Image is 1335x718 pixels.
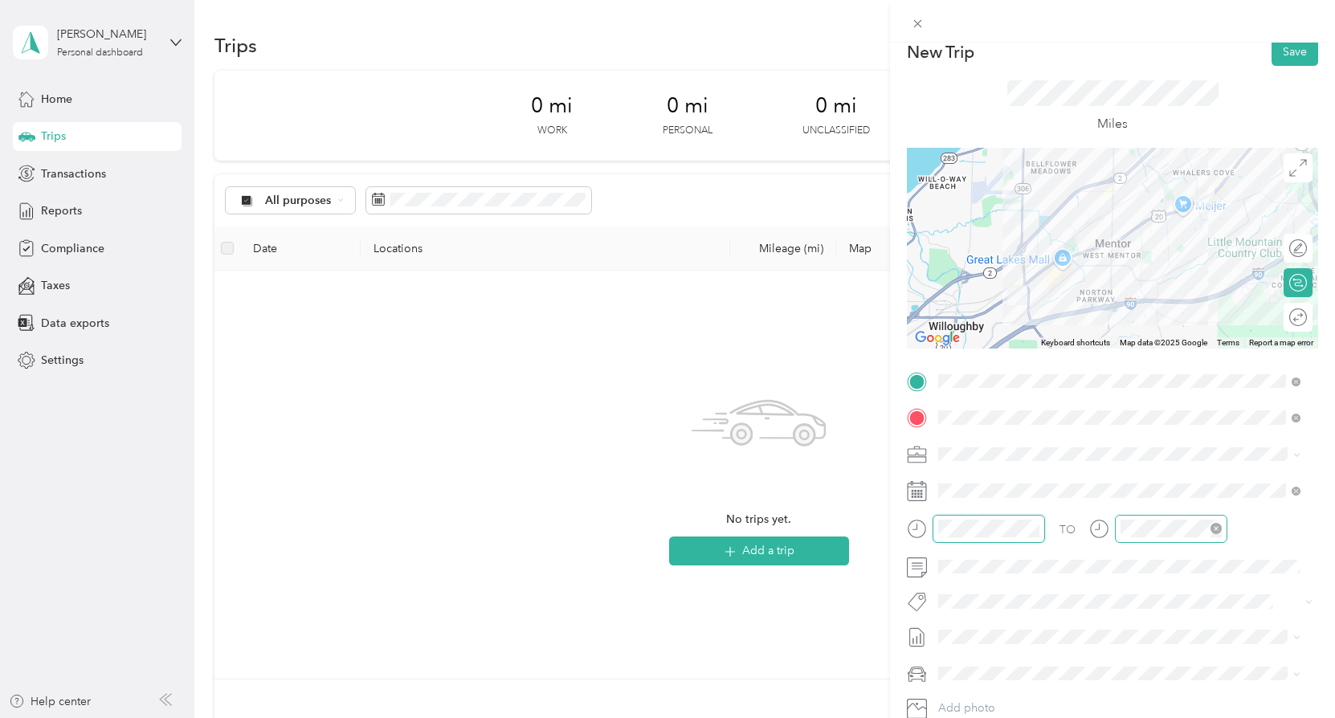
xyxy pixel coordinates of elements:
[1041,337,1110,349] button: Keyboard shortcuts
[1217,338,1239,347] a: Terms (opens in new tab)
[1120,338,1207,347] span: Map data ©2025 Google
[1245,628,1335,718] iframe: Everlance-gr Chat Button Frame
[911,328,964,349] img: Google
[1272,38,1318,66] button: Save
[1059,521,1076,538] div: TO
[1210,523,1222,534] span: close-circle
[1249,338,1313,347] a: Report a map error
[1097,114,1128,134] p: Miles
[911,328,964,349] a: Open this area in Google Maps (opens a new window)
[907,41,974,63] p: New Trip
